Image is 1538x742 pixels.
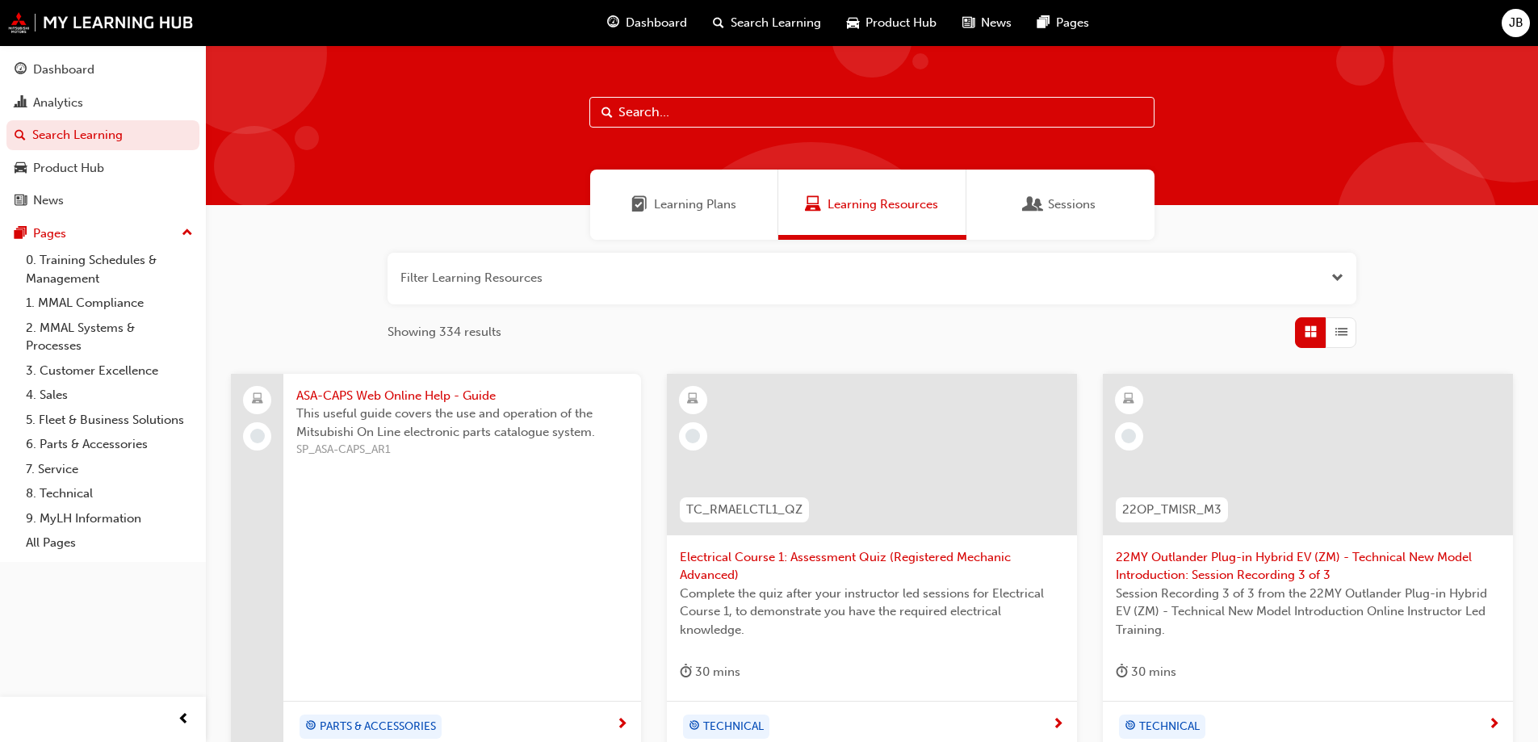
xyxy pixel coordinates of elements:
[6,55,199,85] a: Dashboard
[1331,269,1343,287] button: Open the filter
[250,429,265,443] span: learningRecordVerb_NONE-icon
[19,481,199,506] a: 8. Technical
[1509,14,1523,32] span: JB
[680,548,1064,585] span: Electrical Course 1: Assessment Quiz (Registered Mechanic Advanced)
[33,191,64,210] div: News
[1116,662,1128,682] span: duration-icon
[1025,6,1102,40] a: pages-iconPages
[8,12,194,33] img: mmal
[1116,585,1500,639] span: Session Recording 3 of 3 from the 22MY Outlander Plug-in Hybrid EV (ZM) - Technical New Model Int...
[865,14,937,32] span: Product Hub
[1116,548,1500,585] span: 22MY Outlander Plug-in Hybrid EV (ZM) - Technical New Model Introduction: Session Recording 3 of 3
[1116,662,1176,682] div: 30 mins
[1037,13,1050,33] span: pages-icon
[320,718,436,736] span: PARTS & ACCESSORIES
[847,13,859,33] span: car-icon
[805,195,821,214] span: Learning Resources
[594,6,700,40] a: guage-iconDashboard
[296,387,628,405] span: ASA-CAPS Web Online Help - Guide
[6,219,199,249] button: Pages
[6,88,199,118] a: Analytics
[981,14,1012,32] span: News
[15,161,27,176] span: car-icon
[15,96,27,111] span: chart-icon
[19,248,199,291] a: 0. Training Schedules & Management
[680,585,1064,639] span: Complete the quiz after your instructor led sessions for Electrical Course 1, to demonstrate you ...
[626,14,687,32] span: Dashboard
[1139,718,1200,736] span: TECHNICAL
[1122,501,1222,519] span: 22OP_TMISR_M3
[33,159,104,178] div: Product Hub
[296,441,628,459] span: SP_ASA-CAPS_AR1
[966,170,1155,240] a: SessionsSessions
[1121,429,1136,443] span: learningRecordVerb_NONE-icon
[6,120,199,150] a: Search Learning
[834,6,949,40] a: car-iconProduct Hub
[178,710,190,730] span: prev-icon
[654,195,736,214] span: Learning Plans
[15,63,27,78] span: guage-icon
[19,316,199,358] a: 2. MMAL Systems & Processes
[616,718,628,732] span: next-icon
[305,716,316,737] span: target-icon
[6,153,199,183] a: Product Hub
[731,14,821,32] span: Search Learning
[33,61,94,79] div: Dashboard
[1305,323,1317,342] span: Grid
[15,128,26,143] span: search-icon
[590,170,778,240] a: Learning PlansLearning Plans
[15,227,27,241] span: pages-icon
[19,457,199,482] a: 7. Service
[19,432,199,457] a: 6. Parts & Accessories
[33,224,66,243] div: Pages
[1056,14,1089,32] span: Pages
[680,662,740,682] div: 30 mins
[949,6,1025,40] a: news-iconNews
[685,429,700,443] span: learningRecordVerb_NONE-icon
[252,389,263,410] span: laptop-icon
[1048,195,1096,214] span: Sessions
[296,405,628,441] span: This useful guide covers the use and operation of the Mitsubishi On Line electronic parts catalog...
[19,408,199,433] a: 5. Fleet & Business Solutions
[687,389,698,410] span: learningResourceType_ELEARNING-icon
[19,506,199,531] a: 9. MyLH Information
[6,186,199,216] a: News
[182,223,193,244] span: up-icon
[700,6,834,40] a: search-iconSearch Learning
[6,52,199,219] button: DashboardAnalyticsSearch LearningProduct HubNews
[680,662,692,682] span: duration-icon
[1488,718,1500,732] span: next-icon
[15,194,27,208] span: news-icon
[1123,389,1134,410] span: learningResourceType_ELEARNING-icon
[33,94,83,112] div: Analytics
[1052,718,1064,732] span: next-icon
[388,323,501,342] span: Showing 334 results
[713,13,724,33] span: search-icon
[589,97,1155,128] input: Search...
[1502,9,1530,37] button: JB
[19,291,199,316] a: 1. MMAL Compliance
[686,501,803,519] span: TC_RMAELCTL1_QZ
[607,13,619,33] span: guage-icon
[19,358,199,384] a: 3. Customer Excellence
[19,383,199,408] a: 4. Sales
[1335,323,1347,342] span: List
[703,718,764,736] span: TECHNICAL
[19,530,199,555] a: All Pages
[1125,716,1136,737] span: target-icon
[601,103,613,122] span: Search
[828,195,938,214] span: Learning Resources
[1025,195,1041,214] span: Sessions
[631,195,647,214] span: Learning Plans
[689,716,700,737] span: target-icon
[778,170,966,240] a: Learning ResourcesLearning Resources
[962,13,974,33] span: news-icon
